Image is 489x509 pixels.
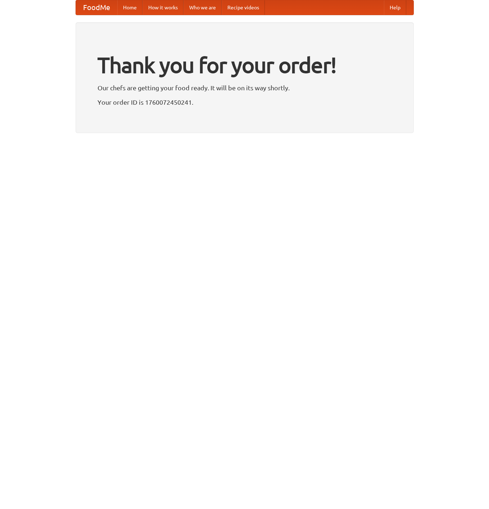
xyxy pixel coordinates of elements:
h1: Thank you for your order! [98,48,392,82]
a: FoodMe [76,0,117,15]
a: How it works [142,0,184,15]
p: Our chefs are getting your food ready. It will be on its way shortly. [98,82,392,93]
p: Your order ID is 1760072450241. [98,97,392,108]
a: Recipe videos [222,0,265,15]
a: Home [117,0,142,15]
a: Who we are [184,0,222,15]
a: Help [384,0,406,15]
